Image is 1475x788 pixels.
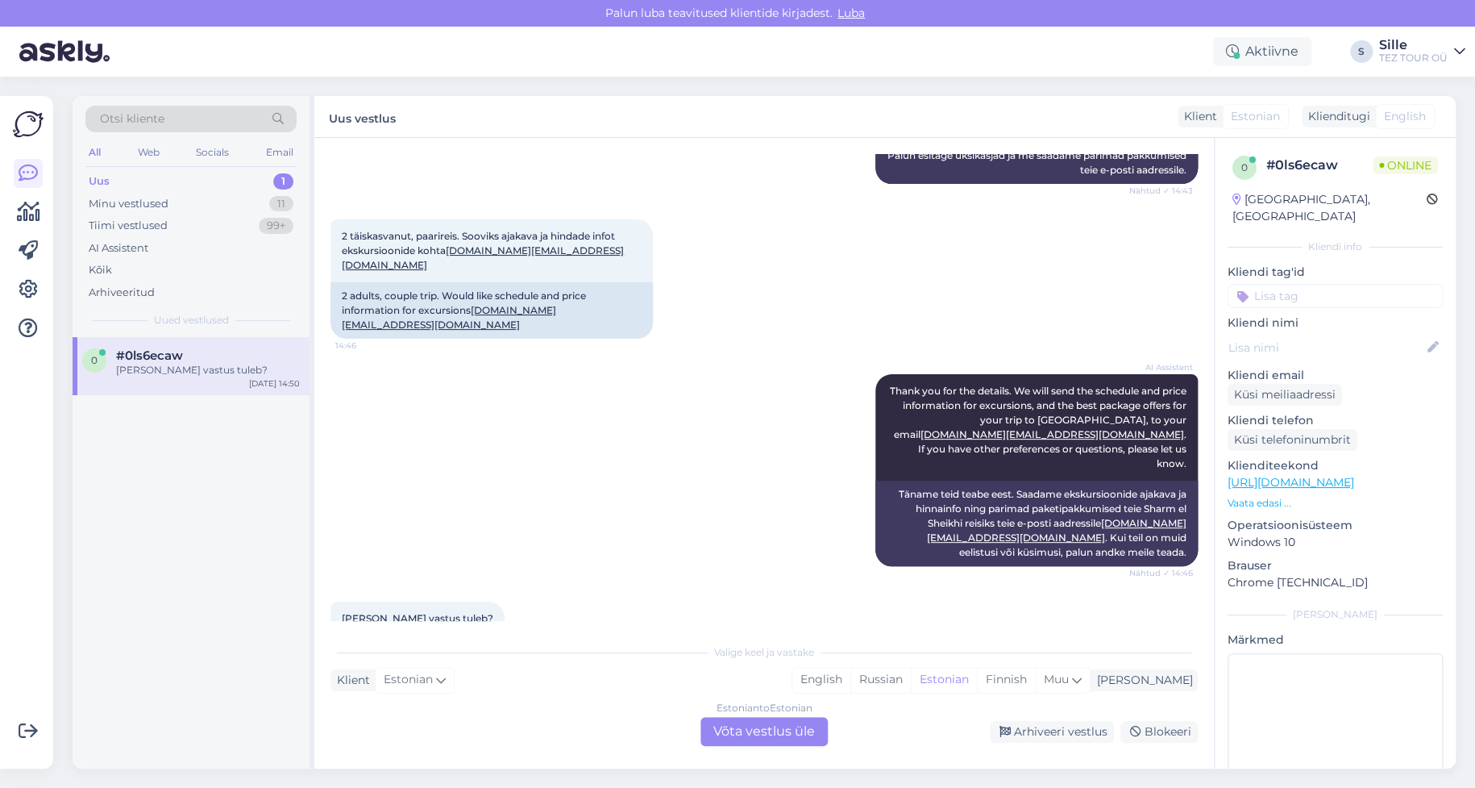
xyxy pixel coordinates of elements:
div: Estonian to Estonian [717,701,812,715]
div: Arhiveeritud [89,285,155,301]
p: Chrome [TECHNICAL_ID] [1228,574,1443,591]
div: Klienditugi [1302,108,1370,125]
input: Lisa tag [1228,284,1443,308]
div: All [85,142,104,163]
span: Estonian [1231,108,1280,125]
span: AI Assistent [1132,361,1193,373]
div: Aktiivne [1213,37,1311,66]
div: [PERSON_NAME] vastus tuleb? [116,363,300,377]
p: Windows 10 [1228,534,1443,551]
div: Blokeeri [1120,721,1198,743]
span: 14:46 [335,340,396,352]
div: # 0ls6ecaw [1266,156,1373,175]
p: Kliendi telefon [1228,412,1443,429]
img: Askly Logo [13,109,44,140]
div: Võta vestlus üle [700,717,828,746]
p: Kliendi nimi [1228,315,1443,331]
div: Web [135,142,163,163]
input: Lisa nimi [1228,339,1424,356]
div: Arhiveeri vestlus [990,721,1114,743]
span: English [1384,108,1426,125]
span: Otsi kliente [100,110,164,127]
span: 0 [1241,161,1248,173]
span: Luba [833,6,870,20]
div: 99+ [259,218,293,234]
div: AI Assistent [89,240,148,256]
div: 11 [269,196,293,212]
span: Uued vestlused [154,313,229,327]
div: TEZ TOUR OÜ [1379,52,1448,65]
p: Klienditeekond [1228,457,1443,474]
div: English [792,668,850,692]
div: Finnish [977,668,1035,692]
div: [PERSON_NAME] [1228,607,1443,622]
span: 2 täiskasvanut, paarireis. Sooviks ajakava ja hindade infot ekskursioonide kohta [342,230,624,271]
span: Nähtud ✓ 14:43 [1129,185,1193,197]
p: Brauser [1228,557,1443,574]
div: [PERSON_NAME] [1091,672,1193,689]
div: Klient [1178,108,1217,125]
div: Russian [850,668,911,692]
div: Email [263,142,297,163]
div: Kliendi info [1228,240,1443,254]
div: Tiimi vestlused [89,218,168,234]
div: Valige keel ja vastake [330,645,1198,660]
span: #0ls6ecaw [116,348,183,363]
div: Küsi telefoninumbrit [1228,429,1357,451]
div: Socials [193,142,232,163]
div: Küsi meiliaadressi [1228,384,1342,406]
p: Operatsioonisüsteem [1228,517,1443,534]
div: Täname teid teabe eest. Saadame ekskursioonide ajakava ja hinnainfo ning parimad paketipakkumised... [875,481,1198,566]
div: Uus [89,173,110,190]
a: SilleTEZ TOUR OÜ [1379,39,1465,65]
span: Estonian [384,671,433,689]
span: [PERSON_NAME] vastus tuleb? [342,612,493,624]
p: Kliendi tag'id [1228,264,1443,281]
div: Kõik [89,262,112,278]
label: Uus vestlus [329,106,396,127]
div: 1 [273,173,293,190]
span: 0 [91,354,98,366]
p: Märkmed [1228,632,1443,648]
div: S [1350,40,1373,63]
div: [GEOGRAPHIC_DATA], [GEOGRAPHIC_DATA] [1232,191,1427,225]
a: [DOMAIN_NAME][EMAIL_ADDRESS][DOMAIN_NAME] [920,428,1184,440]
div: 2 adults, couple trip. Would like schedule and price information for excursions [330,282,653,339]
p: Kliendi email [1228,367,1443,384]
a: [DOMAIN_NAME][EMAIL_ADDRESS][DOMAIN_NAME] [342,244,624,271]
div: Estonian [911,668,977,692]
span: Online [1373,156,1438,174]
div: Minu vestlused [89,196,168,212]
span: Nähtud ✓ 14:46 [1129,567,1193,579]
p: Vaata edasi ... [1228,496,1443,511]
div: Sille [1379,39,1448,52]
span: Thank you for the details. We will send the schedule and price information for excursions, and th... [890,385,1189,469]
div: [DATE] 14:50 [249,377,300,390]
span: Muu [1044,672,1069,686]
div: Klient [330,672,370,689]
a: [URL][DOMAIN_NAME] [1228,475,1354,490]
